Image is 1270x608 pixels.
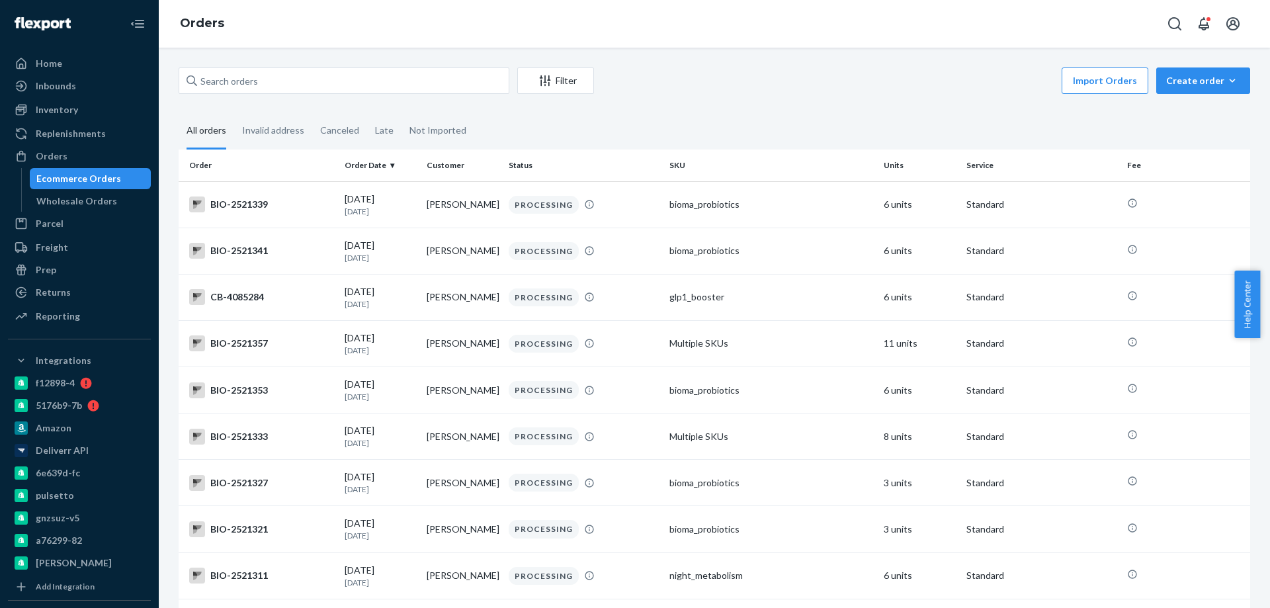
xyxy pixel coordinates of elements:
div: BIO-2521327 [189,475,334,491]
a: Wholesale Orders [30,191,151,212]
th: Status [503,150,664,181]
div: Canceled [320,113,359,148]
div: Home [36,57,62,70]
div: f12898-4 [36,376,75,390]
a: Ecommerce Orders [30,168,151,189]
div: pulsetto [36,489,74,502]
a: Orders [8,146,151,167]
div: [DATE] [345,193,416,217]
td: 6 units [878,552,960,599]
td: 6 units [878,367,960,413]
button: Open Search Box [1162,11,1188,37]
div: Filter [518,74,593,87]
div: Prep [36,263,56,277]
th: Service [961,150,1122,181]
div: Freight [36,241,68,254]
div: Deliverr API [36,444,89,457]
td: 11 units [878,320,960,367]
th: Fee [1122,150,1250,181]
td: [PERSON_NAME] [421,367,503,413]
div: bioma_probiotics [669,198,873,211]
div: BIO-2521339 [189,196,334,212]
div: Add Integration [36,581,95,592]
button: Import Orders [1062,67,1148,94]
p: [DATE] [345,577,416,588]
a: Orders [180,16,224,30]
a: f12898-4 [8,372,151,394]
th: Units [878,150,960,181]
div: BIO-2521357 [189,335,334,351]
div: [DATE] [345,378,416,402]
td: [PERSON_NAME] [421,274,503,320]
div: PROCESSING [509,567,579,585]
a: gnzsuz-v5 [8,507,151,529]
div: PROCESSING [509,427,579,445]
td: Multiple SKUs [664,320,878,367]
td: 3 units [878,460,960,506]
div: Amazon [36,421,71,435]
a: [PERSON_NAME] [8,552,151,574]
p: [DATE] [345,206,416,217]
a: Home [8,53,151,74]
td: [PERSON_NAME] [421,320,503,367]
div: Orders [36,150,67,163]
div: PROCESSING [509,196,579,214]
a: Reporting [8,306,151,327]
p: Standard [966,523,1117,536]
p: [DATE] [345,484,416,495]
p: [DATE] [345,391,416,402]
td: [PERSON_NAME] [421,552,503,599]
a: Inbounds [8,75,151,97]
div: PROCESSING [509,288,579,306]
input: Search orders [179,67,509,94]
a: Freight [8,237,151,258]
p: Standard [966,430,1117,443]
a: Inventory [8,99,151,120]
button: Create order [1156,67,1250,94]
button: Open account menu [1220,11,1246,37]
div: bioma_probiotics [669,523,873,536]
a: Replenishments [8,123,151,144]
a: pulsetto [8,485,151,506]
button: Filter [517,67,594,94]
div: Create order [1166,74,1240,87]
ol: breadcrumbs [169,5,235,43]
p: Standard [966,384,1117,397]
div: Inbounds [36,79,76,93]
p: [DATE] [345,252,416,263]
td: [PERSON_NAME] [421,228,503,274]
div: [DATE] [345,239,416,263]
button: Open notifications [1191,11,1217,37]
p: Standard [966,476,1117,490]
div: PROCESSING [509,335,579,353]
a: a76299-82 [8,530,151,551]
div: All orders [187,113,226,150]
div: PROCESSING [509,242,579,260]
button: Help Center [1234,271,1260,338]
div: BIO-2521321 [189,521,334,537]
td: [PERSON_NAME] [421,413,503,460]
td: [PERSON_NAME] [421,460,503,506]
div: bioma_probiotics [669,384,873,397]
div: PROCESSING [509,520,579,538]
a: Deliverr API [8,440,151,461]
div: bioma_probiotics [669,476,873,490]
td: 6 units [878,274,960,320]
a: Amazon [8,417,151,439]
a: Add Integration [8,579,151,595]
div: [DATE] [345,517,416,541]
a: Parcel [8,213,151,234]
div: Customer [427,159,498,171]
td: 6 units [878,181,960,228]
div: [PERSON_NAME] [36,556,112,570]
div: PROCESSING [509,381,579,399]
a: Prep [8,259,151,281]
div: BIO-2521353 [189,382,334,398]
td: Multiple SKUs [664,413,878,460]
a: 5176b9-7b [8,395,151,416]
div: PROCESSING [509,474,579,492]
p: Standard [966,244,1117,257]
div: Parcel [36,217,63,230]
td: 6 units [878,228,960,274]
div: BIO-2521333 [189,429,334,445]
